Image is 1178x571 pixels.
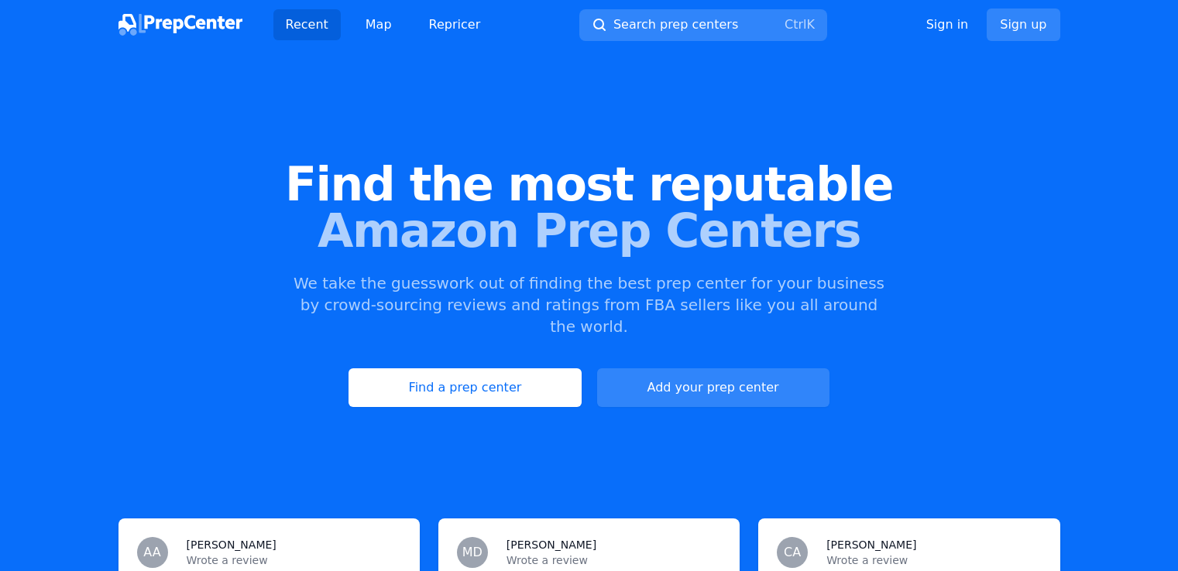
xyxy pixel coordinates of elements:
kbd: K [806,17,815,32]
h3: [PERSON_NAME] [187,537,276,552]
a: Repricer [417,9,493,40]
a: Sign up [987,9,1060,41]
a: Find a prep center [349,368,581,407]
a: Recent [273,9,341,40]
p: Wrote a review [507,552,721,568]
kbd: Ctrl [785,17,806,32]
span: Search prep centers [613,15,738,34]
span: AA [143,546,160,559]
p: Wrote a review [826,552,1041,568]
span: Amazon Prep Centers [25,207,1153,254]
button: Search prep centersCtrlK [579,9,827,41]
span: Find the most reputable [25,161,1153,207]
p: We take the guesswork out of finding the best prep center for your business by crowd-sourcing rev... [292,272,887,337]
a: Map [353,9,404,40]
img: PrepCenter [118,14,242,36]
h3: [PERSON_NAME] [507,537,596,552]
p: Wrote a review [187,552,401,568]
h3: [PERSON_NAME] [826,537,916,552]
a: Add your prep center [597,368,829,407]
a: Sign in [926,15,969,34]
span: MD [462,546,483,559]
span: CA [784,546,801,559]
